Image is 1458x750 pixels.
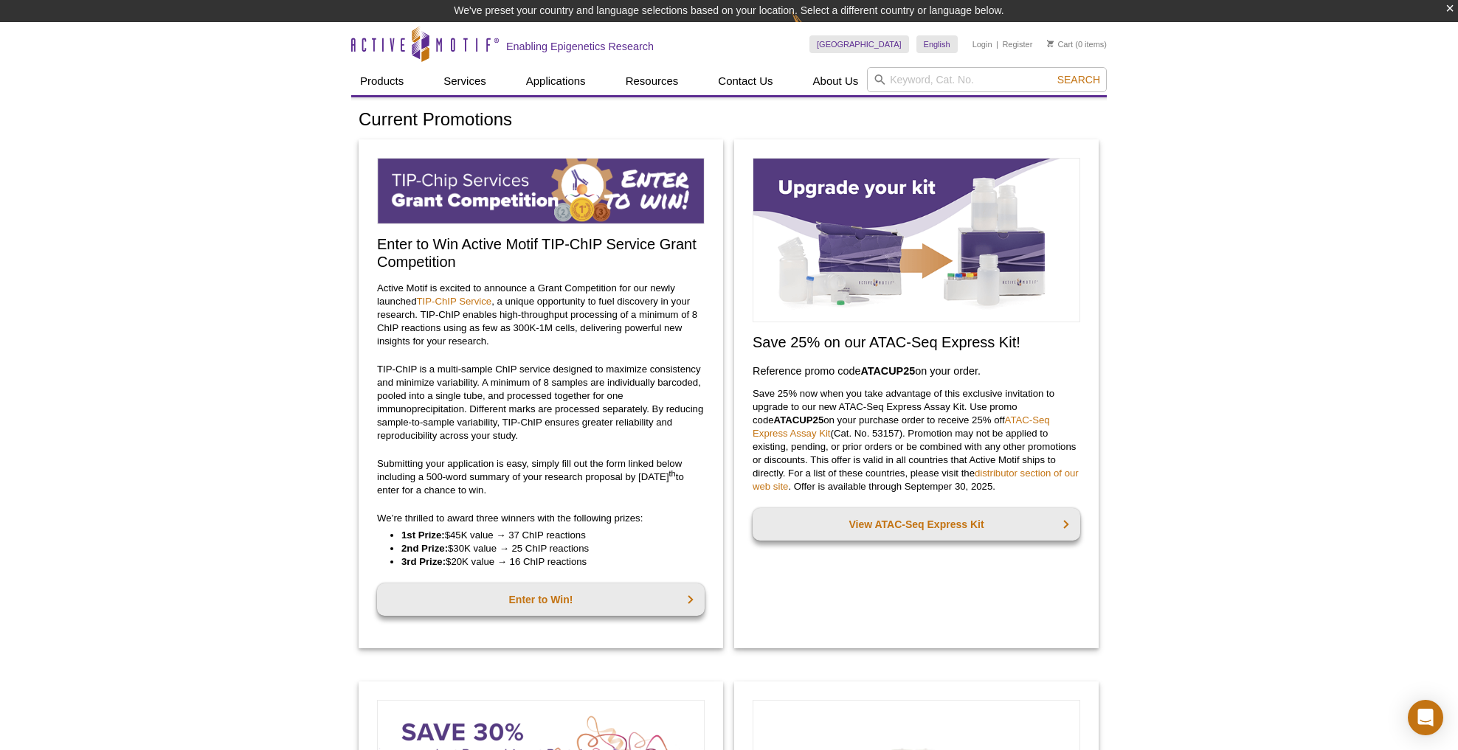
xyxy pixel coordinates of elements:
[753,362,1080,380] h3: Reference promo code on your order.
[377,457,705,497] p: Submitting your application is easy, simply fill out the form linked below including a 500-word s...
[435,67,495,95] a: Services
[1047,39,1073,49] a: Cart
[401,529,445,541] strong: 1st Prize:
[377,363,705,442] p: TIP-ChIP is a multi-sample ChIP service designed to maximize consistency and minimize variability...
[401,542,690,555] li: $30K value → 25 ChIP reactions
[401,529,690,542] li: $45K value → 37 ChIP reactions
[753,468,1079,492] a: distributor section of our web site
[1002,39,1032,49] a: Register
[1057,74,1100,86] span: Search
[506,40,654,53] h2: Enabling Epigenetics Research
[996,35,998,53] li: |
[916,35,958,53] a: English
[753,158,1080,322] img: Save on ATAC-Seq Express Assay Kit
[377,512,705,525] p: We’re thrilled to award three winners with the following prizes:
[1408,700,1443,735] div: Open Intercom Messenger
[709,67,781,95] a: Contact Us
[669,468,676,477] sup: th
[774,414,824,426] strong: ATACUP25
[1047,35,1107,53] li: (0 items)
[517,67,595,95] a: Applications
[377,583,705,616] a: Enter to Win!
[401,556,446,567] strong: 3rd Prize:
[417,296,492,307] a: TIP-ChIP Service
[867,67,1107,92] input: Keyword, Cat. No.
[351,67,412,95] a: Products
[401,543,448,554] strong: 2nd Prize:
[753,333,1080,351] h2: Save 25% on our ATAC-Seq Express Kit!
[809,35,909,53] a: [GEOGRAPHIC_DATA]
[792,11,831,46] img: Change Here
[1047,40,1054,47] img: Your Cart
[359,110,1099,131] h1: Current Promotions
[804,67,868,95] a: About Us
[753,508,1080,541] a: View ATAC-Seq Express Kit
[1053,73,1105,86] button: Search
[377,158,705,224] img: TIP-ChIP Service Grant Competition
[401,555,690,569] li: $20K value → 16 ChIP reactions
[860,365,915,377] strong: ATACUP25
[377,282,705,348] p: Active Motif is excited to announce a Grant Competition for our newly launched , a unique opportu...
[617,67,688,95] a: Resources
[377,235,705,271] h2: Enter to Win Active Motif TIP-ChIP Service Grant Competition
[753,387,1080,493] p: Save 25% now when you take advantage of this exclusive invitation to upgrade to our new ATAC-Seq ...
[972,39,992,49] a: Login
